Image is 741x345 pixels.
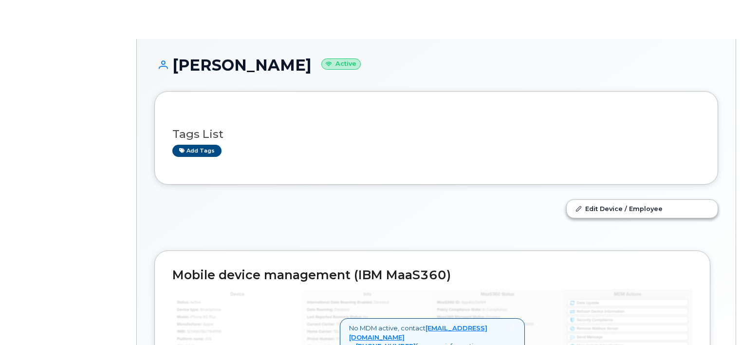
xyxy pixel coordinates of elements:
[512,324,516,331] a: Close
[567,200,718,217] a: Edit Device / Employee
[172,128,700,140] h3: Tags List
[512,323,516,331] span: ×
[321,58,361,70] small: Active
[349,324,487,341] a: [EMAIL_ADDRESS][DOMAIN_NAME]
[172,268,692,282] h2: Mobile device management (IBM MaaS360)
[154,57,718,74] h1: [PERSON_NAME]
[172,145,222,157] a: Add tags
